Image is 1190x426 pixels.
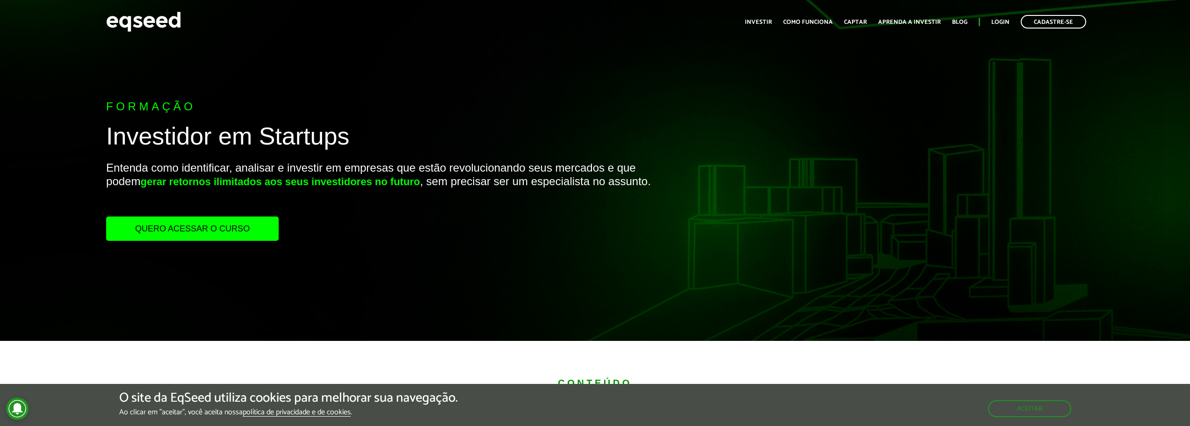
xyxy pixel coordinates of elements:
strong: gerar retornos ilimitados aos seus investidores no futuro [140,176,420,188]
a: Captar [844,19,867,25]
a: Login [991,19,1010,25]
a: Como funciona [783,19,833,25]
h1: Investidor em Startups [106,123,687,154]
img: EqSeed [106,9,181,34]
p: Entenda como identificar, analisar e investir em empresas que estão revolucionando seus mercados ... [106,161,687,217]
a: política de privacidade e de cookies [243,409,351,417]
a: Blog [952,19,967,25]
button: Aceitar [988,400,1071,417]
a: Cadastre-se [1021,15,1086,29]
div: Conteúdo [205,378,985,388]
a: Investir [745,19,772,25]
a: Aprenda a investir [878,19,941,25]
p: Ao clicar em "aceitar", você aceita nossa . [119,408,458,417]
h5: O site da EqSeed utiliza cookies para melhorar sua navegação. [119,391,458,405]
p: Formação [106,100,687,114]
a: Quero acessar o curso [106,217,279,241]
